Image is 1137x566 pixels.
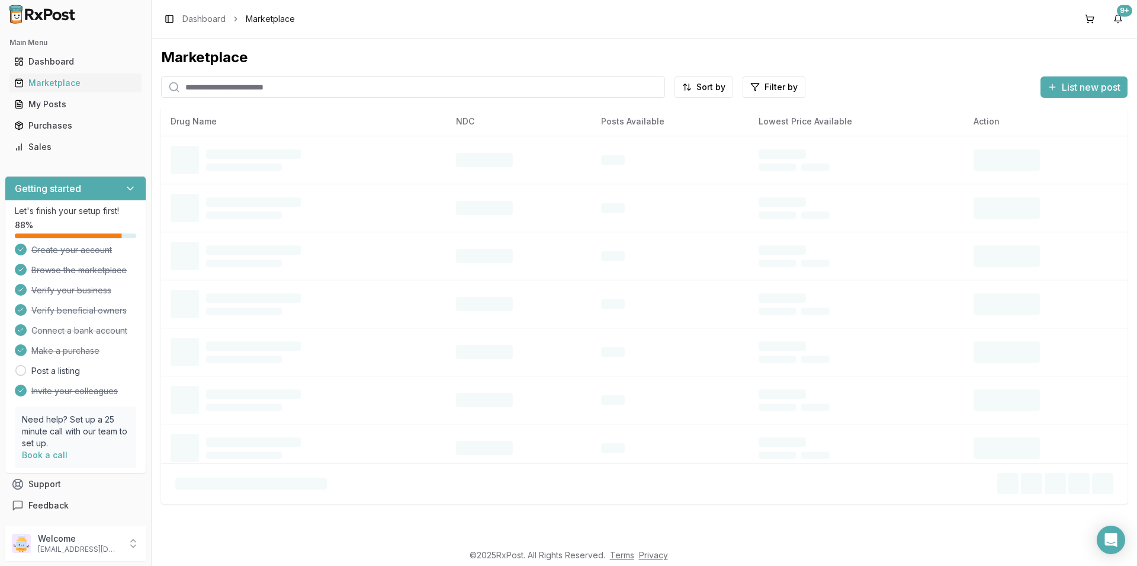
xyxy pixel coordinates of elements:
[1040,76,1128,98] button: List new post
[9,115,142,136] a: Purchases
[9,51,142,72] a: Dashboard
[743,76,805,98] button: Filter by
[610,550,634,560] a: Terms
[31,264,127,276] span: Browse the marketplace
[38,533,120,545] p: Welcome
[1109,9,1128,28] button: 9+
[38,545,120,554] p: [EMAIL_ADDRESS][DOMAIN_NAME]
[15,181,81,196] h3: Getting started
[765,81,798,93] span: Filter by
[447,107,592,136] th: NDC
[749,107,965,136] th: Lowest Price Available
[14,98,137,110] div: My Posts
[14,120,137,132] div: Purchases
[1097,526,1125,554] div: Open Intercom Messenger
[5,495,146,516] button: Feedback
[246,13,295,25] span: Marketplace
[182,13,295,25] nav: breadcrumb
[31,325,127,337] span: Connect a bank account
[639,550,668,560] a: Privacy
[1040,82,1128,94] a: List new post
[1117,5,1132,17] div: 9+
[12,534,31,553] img: User avatar
[5,137,146,156] button: Sales
[22,450,68,460] a: Book a call
[31,244,112,256] span: Create your account
[15,205,136,217] p: Let's finish your setup first!
[15,219,33,231] span: 88 %
[14,77,137,89] div: Marketplace
[9,72,142,94] a: Marketplace
[5,474,146,495] button: Support
[9,38,142,47] h2: Main Menu
[5,95,146,114] button: My Posts
[14,56,137,68] div: Dashboard
[5,52,146,71] button: Dashboard
[592,107,749,136] th: Posts Available
[31,345,99,357] span: Make a purchase
[31,284,111,296] span: Verify your business
[14,141,137,153] div: Sales
[9,136,142,158] a: Sales
[31,365,80,377] a: Post a listing
[182,13,226,25] a: Dashboard
[161,48,1128,67] div: Marketplace
[1062,80,1120,94] span: List new post
[28,500,69,511] span: Feedback
[22,414,129,449] p: Need help? Set up a 25 minute call with our team to set up.
[5,5,81,24] img: RxPost Logo
[9,94,142,115] a: My Posts
[696,81,725,93] span: Sort by
[31,305,127,316] span: Verify beneficial owners
[675,76,733,98] button: Sort by
[5,73,146,92] button: Marketplace
[31,385,118,397] span: Invite your colleagues
[964,107,1128,136] th: Action
[5,116,146,135] button: Purchases
[161,107,447,136] th: Drug Name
